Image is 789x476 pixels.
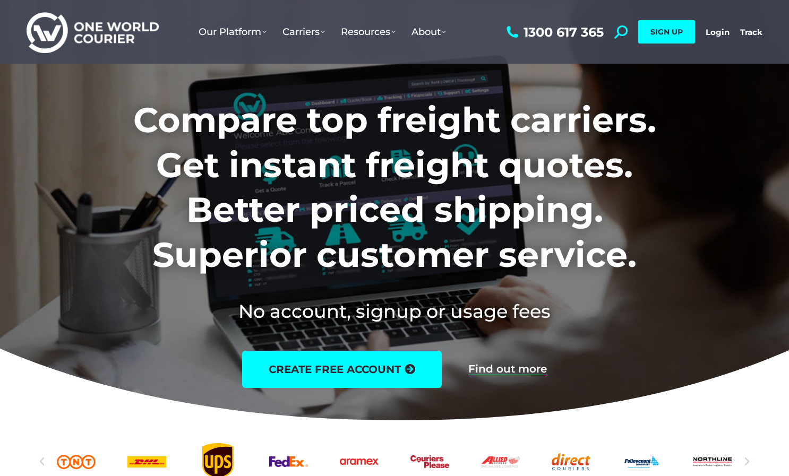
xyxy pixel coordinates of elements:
a: create free account [242,351,442,388]
span: Carriers [282,26,325,38]
a: Resources [333,15,404,48]
h1: Compare top freight carriers. Get instant freight quotes. Better priced shipping. Superior custom... [63,98,726,277]
img: One World Courier [27,11,159,54]
span: Resources [341,26,396,38]
a: SIGN UP [638,20,695,44]
a: Find out more [468,364,547,375]
span: About [411,26,446,38]
a: 1300 617 365 [504,25,604,39]
a: Carriers [275,15,333,48]
a: About [404,15,454,48]
a: Our Platform [191,15,275,48]
h2: No account, signup or usage fees [63,298,726,324]
span: Our Platform [199,26,267,38]
a: Login [706,27,730,37]
a: Track [740,27,762,37]
span: SIGN UP [650,27,683,37]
